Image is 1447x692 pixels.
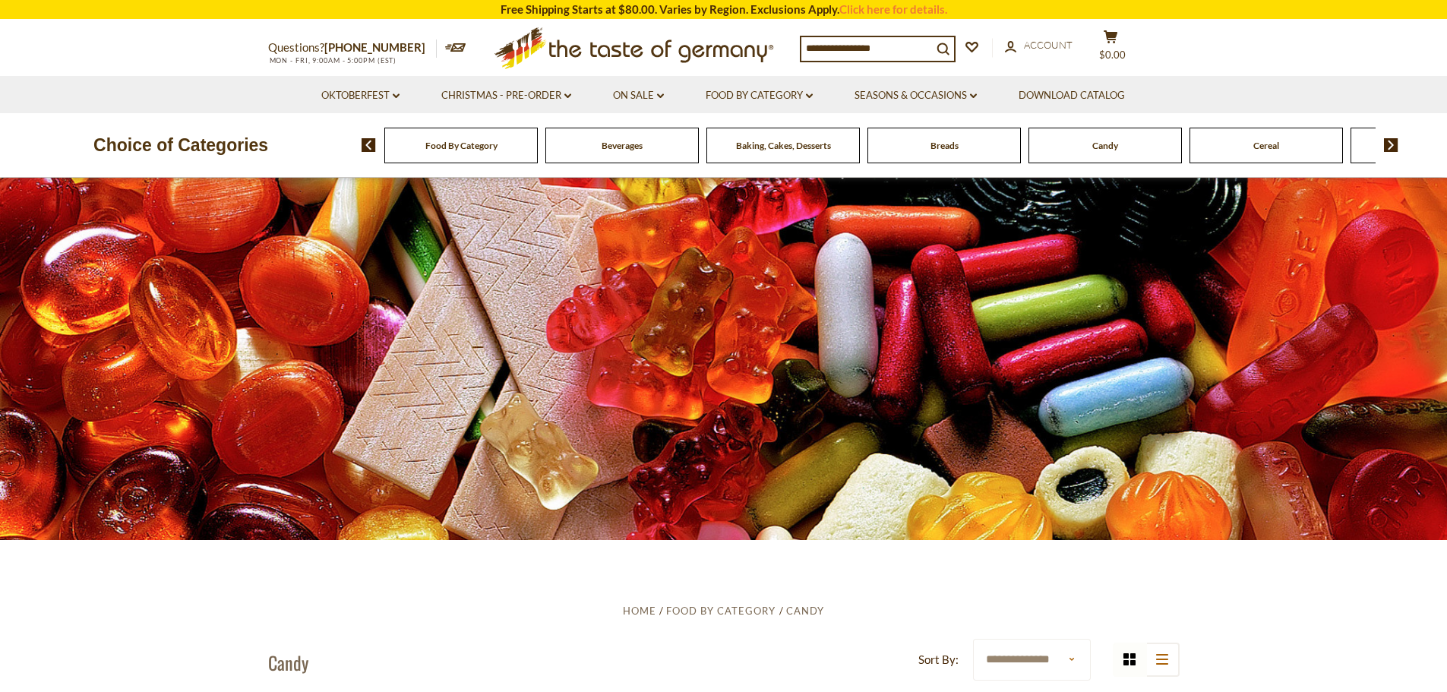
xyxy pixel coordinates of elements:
[441,87,571,104] a: Christmas - PRE-ORDER
[623,605,656,617] a: Home
[613,87,664,104] a: On Sale
[362,138,376,152] img: previous arrow
[1088,30,1134,68] button: $0.00
[855,87,977,104] a: Seasons & Occasions
[268,38,437,58] p: Questions?
[839,2,947,16] a: Click here for details.
[666,605,776,617] a: Food By Category
[268,651,308,674] h1: Candy
[268,56,397,65] span: MON - FRI, 9:00AM - 5:00PM (EST)
[736,140,831,151] a: Baking, Cakes, Desserts
[324,40,425,54] a: [PHONE_NUMBER]
[706,87,813,104] a: Food By Category
[321,87,400,104] a: Oktoberfest
[602,140,643,151] a: Beverages
[425,140,498,151] a: Food By Category
[1005,37,1073,54] a: Account
[1099,49,1126,61] span: $0.00
[1384,138,1398,152] img: next arrow
[1019,87,1125,104] a: Download Catalog
[930,140,959,151] a: Breads
[1253,140,1279,151] a: Cereal
[1092,140,1118,151] a: Candy
[786,605,824,617] a: Candy
[1024,39,1073,51] span: Account
[918,650,959,669] label: Sort By:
